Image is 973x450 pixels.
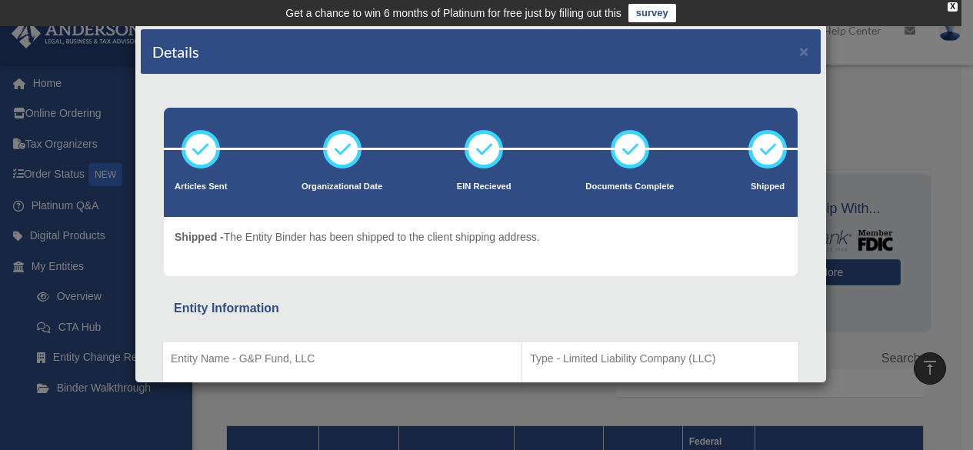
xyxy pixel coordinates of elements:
[530,349,791,368] p: Type - Limited Liability Company (LLC)
[748,179,787,195] p: Shipped
[152,41,199,62] h4: Details
[285,4,621,22] div: Get a chance to win 6 months of Platinum for free just by filling out this
[175,228,540,247] p: The Entity Binder has been shipped to the client shipping address.
[457,179,511,195] p: EIN Recieved
[799,43,809,59] button: ×
[174,298,788,319] div: Entity Information
[171,349,514,368] p: Entity Name - G&P Fund, LLC
[302,179,382,195] p: Organizational Date
[175,179,227,195] p: Articles Sent
[628,4,676,22] a: survey
[948,2,958,12] div: close
[175,231,224,243] span: Shipped -
[585,179,674,195] p: Documents Complete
